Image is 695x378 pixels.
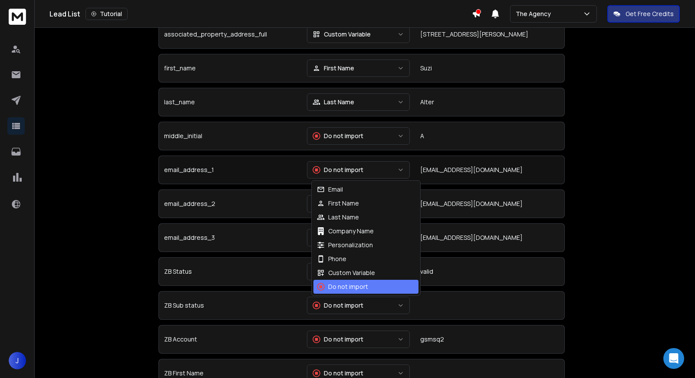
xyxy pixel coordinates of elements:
div: First Name [313,64,354,73]
div: Do not import [313,335,363,344]
td: Alter [415,88,565,116]
td: gsmsq2 [415,325,565,354]
td: A [415,122,565,150]
div: Personalization [317,241,373,249]
td: ZB Sub status [158,291,302,320]
div: Email [317,185,343,194]
td: first_name [158,54,302,83]
td: ZB Status [158,257,302,286]
td: valid [415,257,565,286]
span: J [9,352,26,369]
td: ZB Account [158,325,302,354]
td: email_address_2 [158,189,302,218]
p: The Agency [516,10,554,18]
div: Open Intercom Messenger [663,348,684,369]
div: Last Name [317,213,359,222]
div: Do not import [313,301,363,310]
td: associated_property_address_full [158,20,302,49]
td: email_address_3 [158,223,302,252]
div: Phone [317,255,346,263]
div: Do not import [317,282,368,291]
div: Custom Variable [313,30,371,39]
td: email_address_1 [158,156,302,184]
button: Tutorial [86,8,128,20]
div: First Name [317,199,359,208]
td: [STREET_ADDRESS][PERSON_NAME] [415,20,565,49]
td: last_name [158,88,302,116]
div: Lead List [49,8,472,20]
div: Last Name [313,98,354,106]
div: Do not import [313,369,363,378]
div: Company Name [317,227,374,235]
td: middle_initial [158,122,302,150]
td: [EMAIL_ADDRESS][DOMAIN_NAME] [415,189,565,218]
div: Do not import [313,166,363,174]
div: Custom Variable [317,269,375,277]
td: [EMAIL_ADDRESS][DOMAIN_NAME] [415,223,565,252]
td: Suzi [415,54,565,83]
p: Get Free Credits [626,10,674,18]
td: [EMAIL_ADDRESS][DOMAIN_NAME] [415,156,565,184]
div: Do not import [313,132,363,140]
